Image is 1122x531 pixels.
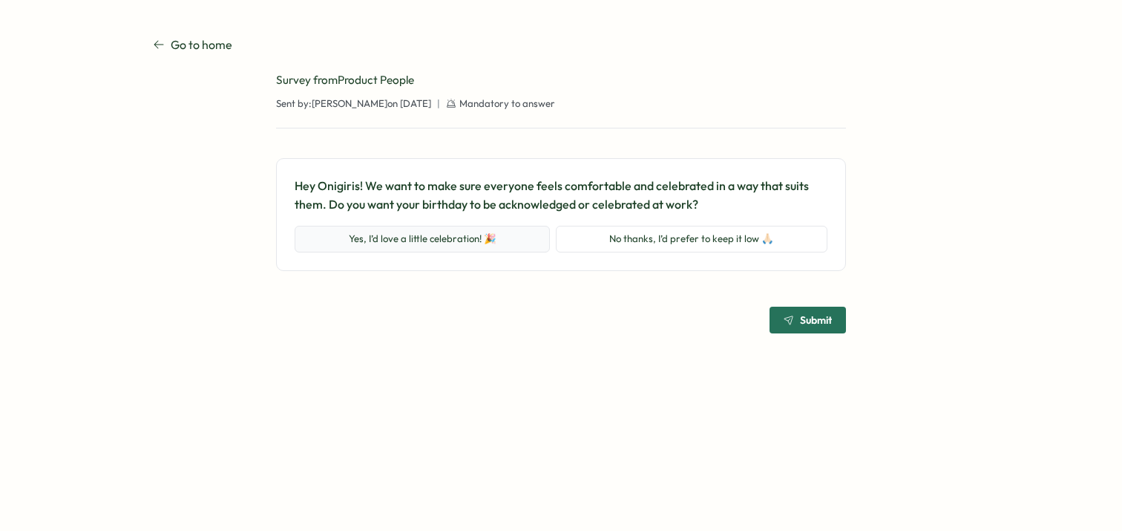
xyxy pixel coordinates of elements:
[459,97,555,111] span: Mandatory to answer
[153,36,232,54] a: Go to home
[770,307,846,333] button: Submit
[800,315,832,325] span: Submit
[556,226,828,253] button: No thanks, I’d prefer to keep it low 🙏🏻
[171,36,232,54] p: Go to home
[295,226,550,253] button: Yes, I’d love a little celebration! 🎉
[437,97,440,111] span: |
[295,177,827,214] p: Hey Onigiris! We want to make sure everyone feels comfortable and celebrated in a way that suits ...
[276,72,846,88] div: Survey from Product People
[276,97,431,111] span: Sent by: [PERSON_NAME] on [DATE]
